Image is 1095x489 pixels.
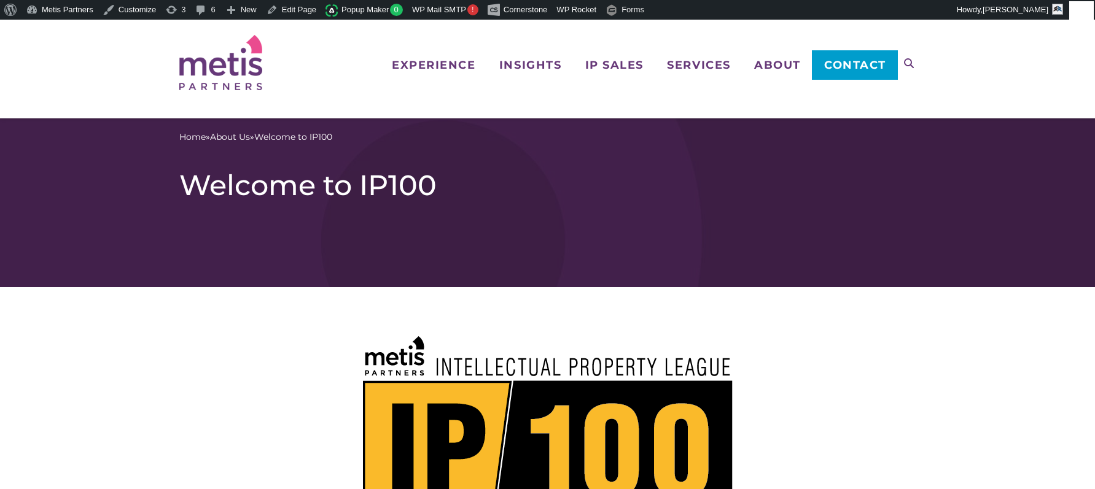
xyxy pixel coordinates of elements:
span: IP Sales [585,60,644,71]
h1: Welcome to IP100 [179,168,916,202]
a: Contact [812,50,897,80]
span: Contact [824,60,886,71]
span: Experience [392,60,475,71]
span: About [754,60,801,71]
span: Insights [499,60,561,71]
a: About Us [210,131,250,144]
span: Services [667,60,730,71]
img: Metis Partners [179,35,262,90]
span: » » [179,131,332,144]
span: [PERSON_NAME] [983,5,1048,14]
span: Welcome to IP100 [254,131,332,144]
span: ! [467,4,478,15]
span: 0 [390,4,403,16]
a: Home [179,131,206,144]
